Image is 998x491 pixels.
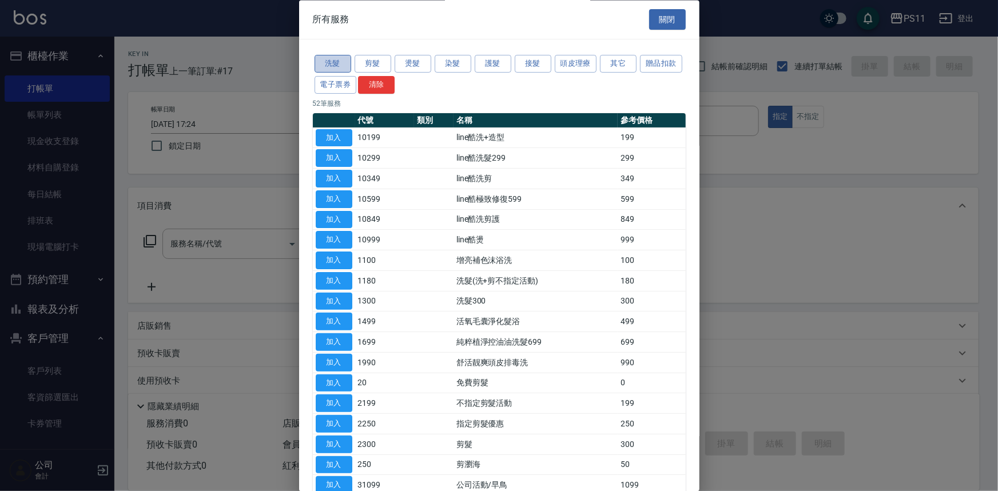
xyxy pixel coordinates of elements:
button: 染髮 [435,55,471,73]
td: 50 [618,455,686,476]
button: 剪髮 [355,55,391,73]
td: 349 [618,169,686,189]
td: 300 [618,434,686,455]
td: 1180 [355,271,415,292]
button: 加入 [316,313,352,331]
td: 300 [618,292,686,312]
button: 加入 [316,170,352,188]
td: 100 [618,250,686,271]
td: 活氧毛囊淨化髮浴 [454,312,618,332]
td: line酷燙 [454,230,618,250]
p: 52 筆服務 [313,98,686,109]
td: line酷洗剪 [454,169,618,189]
button: 其它 [600,55,637,73]
td: 剪瀏海 [454,455,618,476]
button: 加入 [316,293,352,310]
td: 699 [618,332,686,353]
td: 20 [355,373,415,394]
td: 洗髮300 [454,292,618,312]
button: 加入 [316,456,352,474]
td: line酷洗髮299 [454,148,618,169]
button: 加入 [316,231,352,249]
button: 電子票券 [315,76,357,94]
button: 燙髮 [395,55,431,73]
td: 0 [618,373,686,394]
button: 護髮 [475,55,511,73]
button: 加入 [316,190,352,208]
button: 加入 [316,272,352,290]
th: 名稱 [454,113,618,128]
td: 250 [618,414,686,434]
button: 加入 [316,334,352,352]
td: 990 [618,353,686,373]
td: 10199 [355,128,415,149]
td: 10299 [355,148,415,169]
td: 999 [618,230,686,250]
td: 250 [355,455,415,476]
td: 1300 [355,292,415,312]
td: line酷洗剪護 [454,210,618,230]
button: 關閉 [649,9,686,30]
span: 所有服務 [313,14,349,25]
td: 199 [618,128,686,149]
th: 代號 [355,113,415,128]
td: line酷洗+造型 [454,128,618,149]
td: 舒活靓爽頭皮排毒洗 [454,353,618,373]
button: 加入 [316,374,352,392]
td: 2300 [355,434,415,455]
button: 清除 [358,76,395,94]
td: 1699 [355,332,415,353]
button: 贈品扣款 [640,55,682,73]
td: 299 [618,148,686,169]
td: 1499 [355,312,415,332]
button: 加入 [316,436,352,453]
td: 849 [618,210,686,230]
td: 純粹植淨控油油洗髮699 [454,332,618,353]
td: 599 [618,189,686,210]
button: 接髮 [515,55,551,73]
td: 10349 [355,169,415,189]
td: 10849 [355,210,415,230]
td: 指定剪髮優惠 [454,414,618,434]
button: 加入 [316,416,352,433]
td: 不指定剪髮活動 [454,393,618,414]
td: 1100 [355,250,415,271]
td: 增亮補色沫浴洗 [454,250,618,271]
button: 加入 [316,150,352,167]
th: 參考價格 [618,113,686,128]
button: 加入 [316,395,352,413]
button: 頭皮理療 [555,55,597,73]
td: 免費剪髮 [454,373,618,394]
td: line酷極致修復599 [454,189,618,210]
td: 10999 [355,230,415,250]
td: 10599 [355,189,415,210]
td: 2199 [355,393,415,414]
th: 類別 [414,113,453,128]
td: 剪髮 [454,434,618,455]
td: 1990 [355,353,415,373]
td: 180 [618,271,686,292]
td: 2250 [355,414,415,434]
button: 加入 [316,354,352,372]
button: 加入 [316,129,352,147]
td: 洗髮(洗+剪不指定活動) [454,271,618,292]
button: 加入 [316,211,352,229]
button: 加入 [316,252,352,270]
button: 洗髮 [315,55,351,73]
td: 499 [618,312,686,332]
td: 199 [618,393,686,414]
